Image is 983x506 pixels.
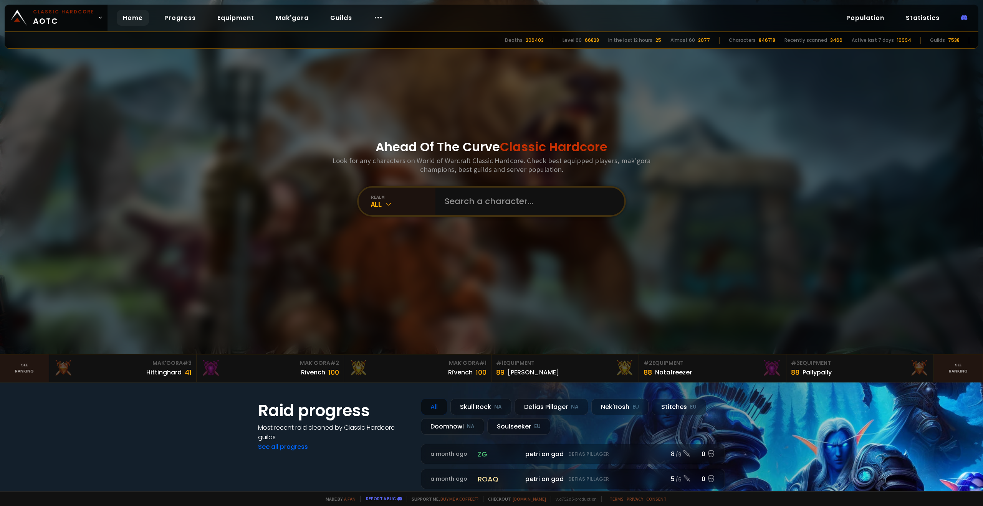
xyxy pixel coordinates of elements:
small: NA [571,403,579,411]
div: Pallypally [803,368,832,377]
input: Search a character... [440,188,615,215]
div: 100 [328,367,339,377]
div: All [421,399,447,415]
a: Mak'Gora#3Hittinghard41 [49,354,197,382]
a: Home [117,10,149,26]
small: NA [467,423,475,430]
small: EU [632,403,639,411]
div: Recently scanned [784,37,827,44]
h4: Most recent raid cleaned by Classic Hardcore guilds [258,423,412,442]
span: Support me, [407,496,478,502]
span: # 2 [330,359,339,367]
h1: Ahead Of The Curve [376,138,607,156]
a: Consent [646,496,667,502]
a: Mak'Gora#2Rivench100 [197,354,344,382]
div: Active last 7 days [852,37,894,44]
div: Skull Rock [450,399,511,415]
span: AOTC [33,8,94,27]
div: Almost 60 [670,37,695,44]
div: 100 [476,367,487,377]
span: # 1 [479,359,487,367]
a: Progress [158,10,202,26]
h3: Look for any characters on World of Warcraft Classic Hardcore. Check best equipped players, mak'g... [329,156,654,174]
span: # 3 [791,359,800,367]
div: 66828 [585,37,599,44]
h1: Raid progress [258,399,412,423]
div: Mak'Gora [54,359,192,367]
a: Mak'gora [270,10,315,26]
div: 89 [496,367,505,377]
div: Mak'Gora [349,359,487,367]
a: Equipment [211,10,260,26]
div: In the last 12 hours [608,37,652,44]
div: Equipment [496,359,634,367]
span: # 3 [183,359,192,367]
a: Classic HardcoreAOTC [5,5,108,31]
div: 25 [655,37,661,44]
div: Rivench [301,368,325,377]
a: Mak'Gora#1Rîvench100 [344,354,491,382]
a: Terms [609,496,624,502]
div: Deaths [505,37,523,44]
div: Doomhowl [421,418,484,435]
small: Classic Hardcore [33,8,94,15]
div: 2077 [698,37,710,44]
a: See all progress [258,442,308,451]
div: All [371,200,435,209]
a: Buy me a coffee [440,496,478,502]
div: Equipment [791,359,929,367]
span: Classic Hardcore [500,138,607,155]
a: Guilds [324,10,358,26]
div: Nek'Rosh [591,399,649,415]
span: Made by [321,496,356,502]
div: 88 [644,367,652,377]
div: realm [371,194,435,200]
small: NA [494,403,502,411]
div: [PERSON_NAME] [508,368,559,377]
a: a month agozgpetri on godDefias Pillager8 /90 [421,444,725,464]
div: 88 [791,367,799,377]
a: a month agoroaqpetri on godDefias Pillager5 /60 [421,469,725,489]
div: Equipment [644,359,781,367]
div: Soulseeker [487,418,550,435]
div: 10994 [897,37,911,44]
div: 3466 [830,37,842,44]
small: EU [690,403,697,411]
a: #2Equipment88Notafreezer [639,354,786,382]
div: 7538 [948,37,960,44]
span: v. d752d5 - production [551,496,597,502]
div: Defias Pillager [515,399,588,415]
span: Checkout [483,496,546,502]
a: Statistics [900,10,946,26]
a: Report a bug [366,496,396,501]
small: EU [534,423,541,430]
div: Notafreezer [655,368,692,377]
div: 41 [185,367,192,377]
a: #3Equipment88Pallypally [786,354,934,382]
div: Level 60 [563,37,582,44]
div: Characters [729,37,756,44]
a: Seeranking [934,354,983,382]
a: #1Equipment89[PERSON_NAME] [491,354,639,382]
div: Guilds [930,37,945,44]
div: Stitches [652,399,706,415]
div: 206403 [526,37,544,44]
div: Mak'Gora [201,359,339,367]
a: Privacy [627,496,643,502]
div: Rîvench [448,368,473,377]
span: # 2 [644,359,652,367]
a: a fan [344,496,356,502]
div: Hittinghard [146,368,182,377]
a: Population [840,10,890,26]
span: # 1 [496,359,503,367]
div: 846718 [759,37,775,44]
a: [DOMAIN_NAME] [513,496,546,502]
